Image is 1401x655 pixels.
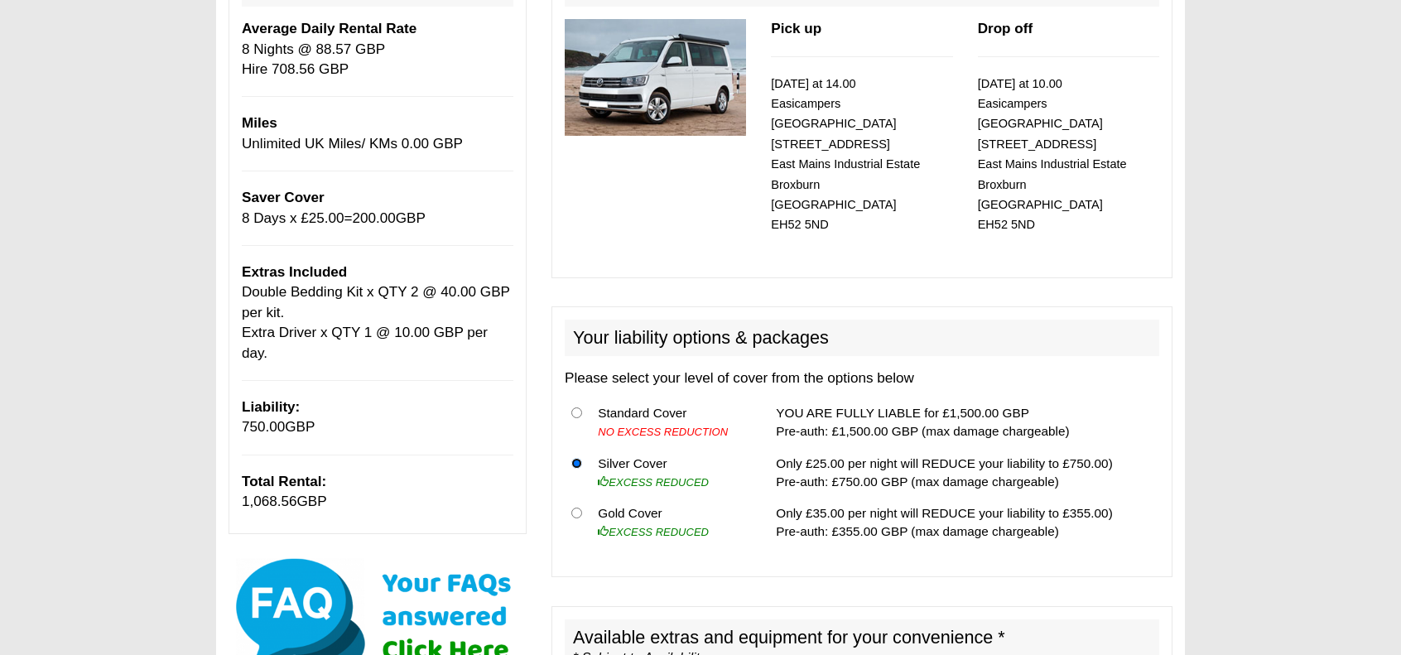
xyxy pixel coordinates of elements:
[242,419,285,435] span: 750.00
[769,447,1159,498] td: Only £25.00 per night will REDUCE your liability to £750.00) Pre-auth: £750.00 GBP (max damage ch...
[598,526,709,538] i: EXCESS REDUCED
[353,210,396,226] span: 200.00
[242,188,513,229] p: 8 Days x £ = GBP
[591,498,750,547] td: Gold Cover
[242,284,510,360] span: Double Bedding Kit x QTY 2 @ 40.00 GBP per kit. Extra Driver x QTY 1 @ 10.00 GBP per day.
[769,397,1159,448] td: YOU ARE FULLY LIABLE for £1,500.00 GBP Pre-auth: £1,500.00 GBP (max damage chargeable)
[565,19,746,136] img: 315.jpg
[771,21,821,36] b: Pick up
[591,447,750,498] td: Silver Cover
[242,21,416,36] b: Average Daily Rental Rate
[771,77,920,232] small: [DATE] at 14.00 Easicampers [GEOGRAPHIC_DATA] [STREET_ADDRESS] East Mains Industrial Estate Broxb...
[242,19,513,79] p: 8 Nights @ 88.57 GBP Hire 708.56 GBP
[242,494,297,509] span: 1,068.56
[565,320,1159,356] h2: Your liability options & packages
[978,77,1127,232] small: [DATE] at 10.00 Easicampers [GEOGRAPHIC_DATA] [STREET_ADDRESS] East Mains Industrial Estate Broxb...
[598,426,728,438] i: NO EXCESS REDUCTION
[242,115,277,131] b: Miles
[242,113,513,154] p: Unlimited UK Miles/ KMs 0.00 GBP
[242,399,300,415] b: Liability:
[565,368,1159,388] p: Please select your level of cover from the options below
[242,264,347,280] b: Extras Included
[598,476,709,489] i: EXCESS REDUCED
[242,474,326,489] b: Total Rental:
[978,21,1033,36] b: Drop off
[769,498,1159,547] td: Only £35.00 per night will REDUCE your liability to £355.00) Pre-auth: £355.00 GBP (max damage ch...
[309,210,344,226] span: 25.00
[591,397,750,448] td: Standard Cover
[242,397,513,438] p: GBP
[242,190,325,205] span: Saver Cover
[242,472,513,513] p: GBP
